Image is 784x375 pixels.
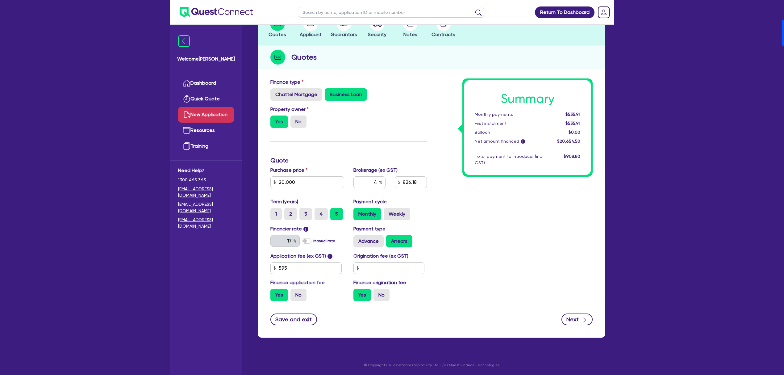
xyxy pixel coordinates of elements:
[270,289,288,301] label: Yes
[353,198,387,205] label: Payment cycle
[270,166,307,174] label: Purchase price
[470,153,547,166] div: Total payment to introducer (inc GST)
[178,123,234,138] a: Resources
[177,55,235,63] span: Welcome [PERSON_NAME]
[470,111,547,118] div: Monthly payments
[315,208,328,220] label: 4
[291,52,317,63] h2: Quotes
[303,227,308,232] span: i
[353,208,381,220] label: Monthly
[299,7,484,18] input: Search by name, application ID or mobile number...
[596,4,612,20] a: Dropdown toggle
[353,289,371,301] label: Yes
[569,130,580,135] span: $0.00
[270,208,282,220] label: 1
[270,78,303,86] label: Finance type
[254,362,609,368] p: © Copyright 2025 Oneteam Capital Pty Ltd T/as Quest Finance Technologies
[432,32,455,37] span: Contracts
[178,138,234,154] a: Training
[331,32,357,37] span: Guarantors
[564,154,580,159] span: $908.80
[270,116,288,128] label: Yes
[565,112,580,117] span: $535.91
[535,6,594,18] a: Return To Dashboard
[300,32,322,37] span: Applicant
[178,177,234,183] span: 1300 465 363
[270,225,308,233] label: Financier rate
[183,95,190,103] img: quick-quote
[521,139,525,144] span: i
[386,235,412,247] label: Arrears
[299,208,312,220] label: 3
[353,235,384,247] label: Advance
[353,225,386,233] label: Payment type
[178,107,234,123] a: New Application
[565,121,580,126] span: $535.91
[180,7,253,17] img: quest-connect-logo-blue
[270,50,285,65] img: step-icon
[183,142,190,150] img: training
[353,279,406,286] label: Finance origination fee
[325,88,367,101] label: Business Loan
[270,252,326,260] label: Application fee (ex GST)
[270,198,298,205] label: Term (years)
[270,106,309,113] label: Property owner
[403,32,417,37] span: Notes
[290,289,307,301] label: No
[178,91,234,107] a: Quick Quote
[313,238,335,244] label: Manual rate
[178,201,234,214] a: [EMAIL_ADDRESS][DOMAIN_NAME]
[330,208,343,220] label: 5
[290,116,307,128] label: No
[470,120,547,127] div: First instalment
[270,88,322,101] label: Chattel Mortgage
[368,32,386,37] span: Security
[178,186,234,199] a: [EMAIL_ADDRESS][DOMAIN_NAME]
[384,208,410,220] label: Weekly
[561,314,593,325] button: Next
[270,157,427,164] h3: Quote
[353,166,398,174] label: Brokerage (ex GST)
[178,75,234,91] a: Dashboard
[270,279,325,286] label: Finance application fee
[270,314,317,325] button: Save and exit
[183,111,190,118] img: new-application
[470,129,547,136] div: Balloon
[183,127,190,134] img: resources
[269,32,286,37] span: Quotes
[353,252,408,260] label: Origination fee (ex GST)
[470,138,547,145] div: Net amount financed
[284,208,297,220] label: 2
[557,139,580,144] span: $20,654.50
[327,254,332,259] span: i
[178,167,234,174] span: Need Help?
[178,217,234,230] a: [EMAIL_ADDRESS][DOMAIN_NAME]
[373,289,390,301] label: No
[178,35,190,47] img: icon-menu-close
[475,91,580,106] h1: Summary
